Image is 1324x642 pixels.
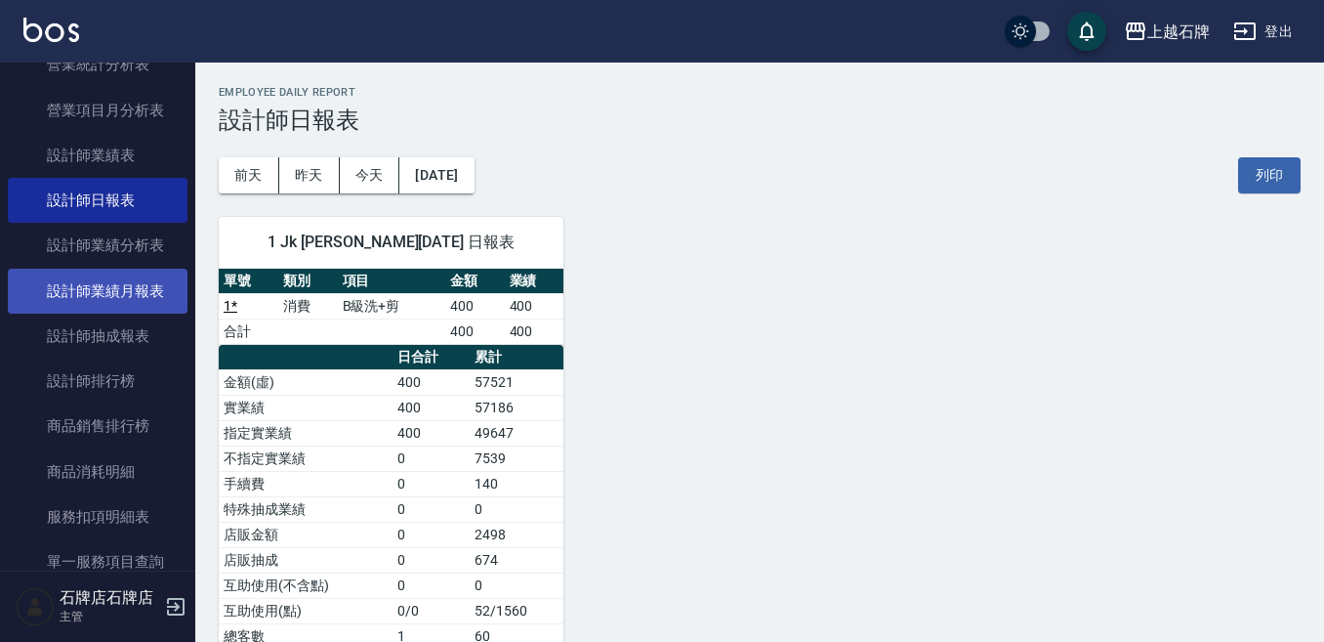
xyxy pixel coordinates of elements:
[219,319,278,344] td: 合計
[505,319,564,344] td: 400
[393,395,470,420] td: 400
[8,223,187,268] a: 設計師業績分析表
[393,446,470,471] td: 0
[8,494,187,539] a: 服務扣項明細表
[8,449,187,494] a: 商品消耗明細
[219,269,278,294] th: 單號
[219,496,393,522] td: 特殊抽成業績
[278,269,338,294] th: 類別
[1067,12,1106,51] button: save
[219,522,393,547] td: 店販金額
[505,293,564,319] td: 400
[219,157,279,193] button: 前天
[219,369,393,395] td: 金額(虛)
[393,471,470,496] td: 0
[219,598,393,623] td: 互助使用(點)
[279,157,340,193] button: 昨天
[8,269,187,314] a: 設計師業績月報表
[470,420,564,446] td: 49647
[393,420,470,446] td: 400
[470,496,564,522] td: 0
[1116,12,1218,52] button: 上越石牌
[219,420,393,446] td: 指定實業績
[8,359,187,404] a: 設計師排行榜
[470,522,564,547] td: 2498
[470,446,564,471] td: 7539
[393,573,470,598] td: 0
[393,496,470,522] td: 0
[60,608,159,625] p: 主管
[60,588,159,608] h5: 石牌店石牌店
[8,539,187,584] a: 單一服務項目查詢
[219,269,563,345] table: a dense table
[338,293,445,319] td: B級洗+剪
[242,233,540,252] span: 1 Jk [PERSON_NAME][DATE] 日報表
[1147,20,1210,44] div: 上越石牌
[399,157,474,193] button: [DATE]
[23,18,79,42] img: Logo
[8,88,187,133] a: 營業項目月分析表
[470,369,564,395] td: 57521
[470,345,564,370] th: 累計
[505,269,564,294] th: 業績
[470,395,564,420] td: 57186
[470,598,564,623] td: 52/1560
[8,42,187,87] a: 營業統計分析表
[445,269,505,294] th: 金額
[470,547,564,573] td: 674
[219,107,1301,134] h3: 設計師日報表
[445,293,505,319] td: 400
[338,269,445,294] th: 項目
[8,314,187,359] a: 設計師抽成報表
[1238,157,1301,193] button: 列印
[470,471,564,496] td: 140
[8,133,187,178] a: 設計師業績表
[8,404,187,449] a: 商品銷售排行榜
[219,395,393,420] td: 實業績
[1225,14,1301,50] button: 登出
[278,293,338,319] td: 消費
[8,178,187,223] a: 設計師日報表
[393,345,470,370] th: 日合計
[219,446,393,471] td: 不指定實業績
[340,157,400,193] button: 今天
[219,573,393,598] td: 互助使用(不含點)
[219,86,1301,99] h2: Employee Daily Report
[219,547,393,573] td: 店販抽成
[445,319,505,344] td: 400
[393,522,470,547] td: 0
[470,573,564,598] td: 0
[16,587,55,626] img: Person
[219,471,393,496] td: 手續費
[393,369,470,395] td: 400
[393,547,470,573] td: 0
[393,598,470,623] td: 0/0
